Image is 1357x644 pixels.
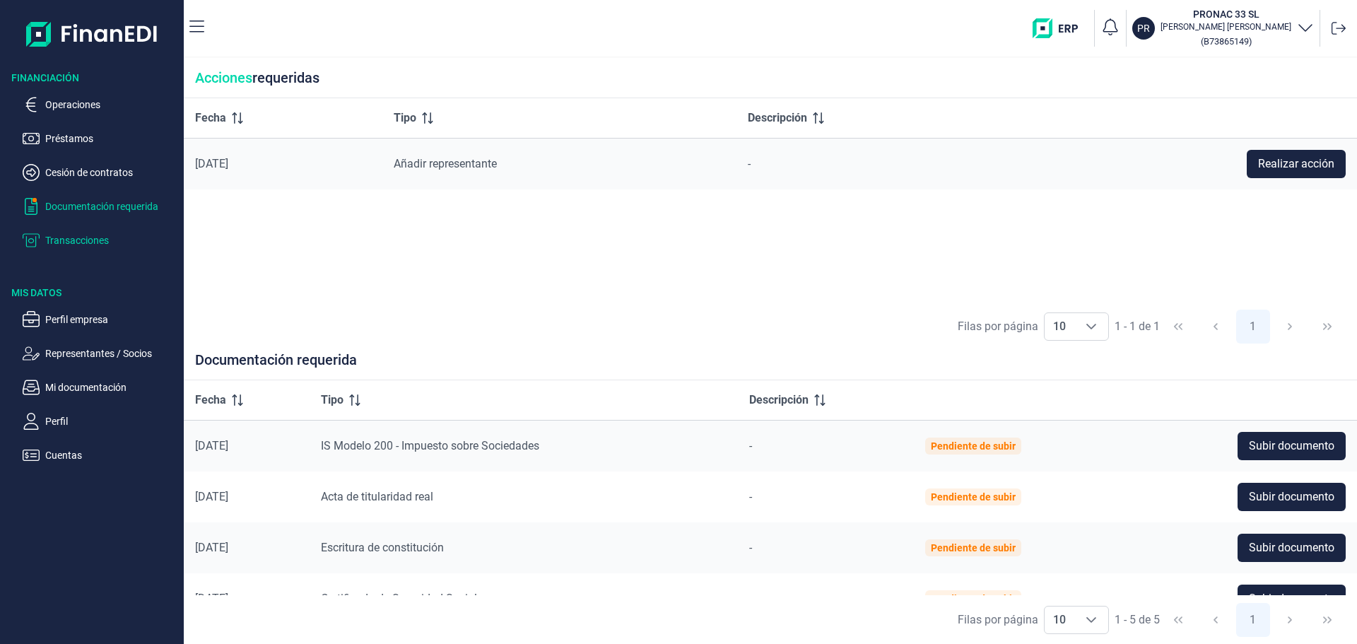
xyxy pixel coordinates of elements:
[321,392,343,409] span: Tipo
[1310,310,1344,344] button: Last Page
[1249,590,1334,607] span: Subir documento
[958,611,1038,628] div: Filas por página
[1161,21,1291,33] p: [PERSON_NAME] [PERSON_NAME]
[45,345,178,362] p: Representantes / Socios
[45,447,178,464] p: Cuentas
[45,311,178,328] p: Perfil empresa
[931,491,1016,503] div: Pendiente de subir
[931,440,1016,452] div: Pendiente de subir
[958,318,1038,335] div: Filas por página
[23,345,178,362] button: Representantes / Socios
[195,592,298,606] div: [DATE]
[23,130,178,147] button: Préstamos
[45,413,178,430] p: Perfil
[1249,438,1334,455] span: Subir documento
[45,130,178,147] p: Préstamos
[1199,310,1233,344] button: Previous Page
[23,311,178,328] button: Perfil empresa
[1247,150,1346,178] button: Realizar acción
[1273,310,1307,344] button: Next Page
[1045,313,1074,340] span: 10
[45,96,178,113] p: Operaciones
[748,157,751,170] span: -
[931,593,1016,604] div: Pendiente de subir
[749,392,809,409] span: Descripción
[195,110,226,127] span: Fecha
[1238,534,1346,562] button: Subir documento
[195,157,371,171] div: [DATE]
[1249,539,1334,556] span: Subir documento
[23,198,178,215] button: Documentación requerida
[195,490,298,504] div: [DATE]
[1249,488,1334,505] span: Subir documento
[45,164,178,181] p: Cesión de contratos
[1238,585,1346,613] button: Subir documento
[749,490,752,503] span: -
[26,11,158,57] img: Logo de aplicación
[1238,432,1346,460] button: Subir documento
[23,232,178,249] button: Transacciones
[394,157,497,170] span: Añadir representante
[23,447,178,464] button: Cuentas
[1238,483,1346,511] button: Subir documento
[1310,603,1344,637] button: Last Page
[1258,156,1334,172] span: Realizar acción
[749,541,752,554] span: -
[1045,607,1074,633] span: 10
[321,490,433,503] span: Acta de titularidad real
[931,542,1016,554] div: Pendiente de subir
[195,439,298,453] div: [DATE]
[749,439,752,452] span: -
[1161,603,1195,637] button: First Page
[1236,310,1270,344] button: Page 1
[1201,36,1252,47] small: Copiar cif
[1132,7,1314,49] button: PRPRONAC 33 SL[PERSON_NAME] [PERSON_NAME](B73865149)
[1074,607,1108,633] div: Choose
[1115,614,1160,626] span: 1 - 5 de 5
[23,413,178,430] button: Perfil
[45,379,178,396] p: Mi documentación
[1137,21,1150,35] p: PR
[321,541,444,554] span: Escritura de constitución
[45,198,178,215] p: Documentación requerida
[195,392,226,409] span: Fecha
[195,69,252,86] span: Acciones
[23,96,178,113] button: Operaciones
[1115,321,1160,332] span: 1 - 1 de 1
[184,58,1357,98] div: requeridas
[45,232,178,249] p: Transacciones
[184,351,1357,380] div: Documentación requerida
[394,110,416,127] span: Tipo
[1161,7,1291,21] h3: PRONAC 33 SL
[1199,603,1233,637] button: Previous Page
[748,110,807,127] span: Descripción
[23,379,178,396] button: Mi documentación
[321,439,539,452] span: IS Modelo 200 - Impuesto sobre Sociedades
[1074,313,1108,340] div: Choose
[1236,603,1270,637] button: Page 1
[321,592,477,605] span: Certificado de Seguridad Social
[1273,603,1307,637] button: Next Page
[23,164,178,181] button: Cesión de contratos
[1161,310,1195,344] button: First Page
[1033,18,1088,38] img: erp
[195,541,298,555] div: [DATE]
[749,592,752,605] span: -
